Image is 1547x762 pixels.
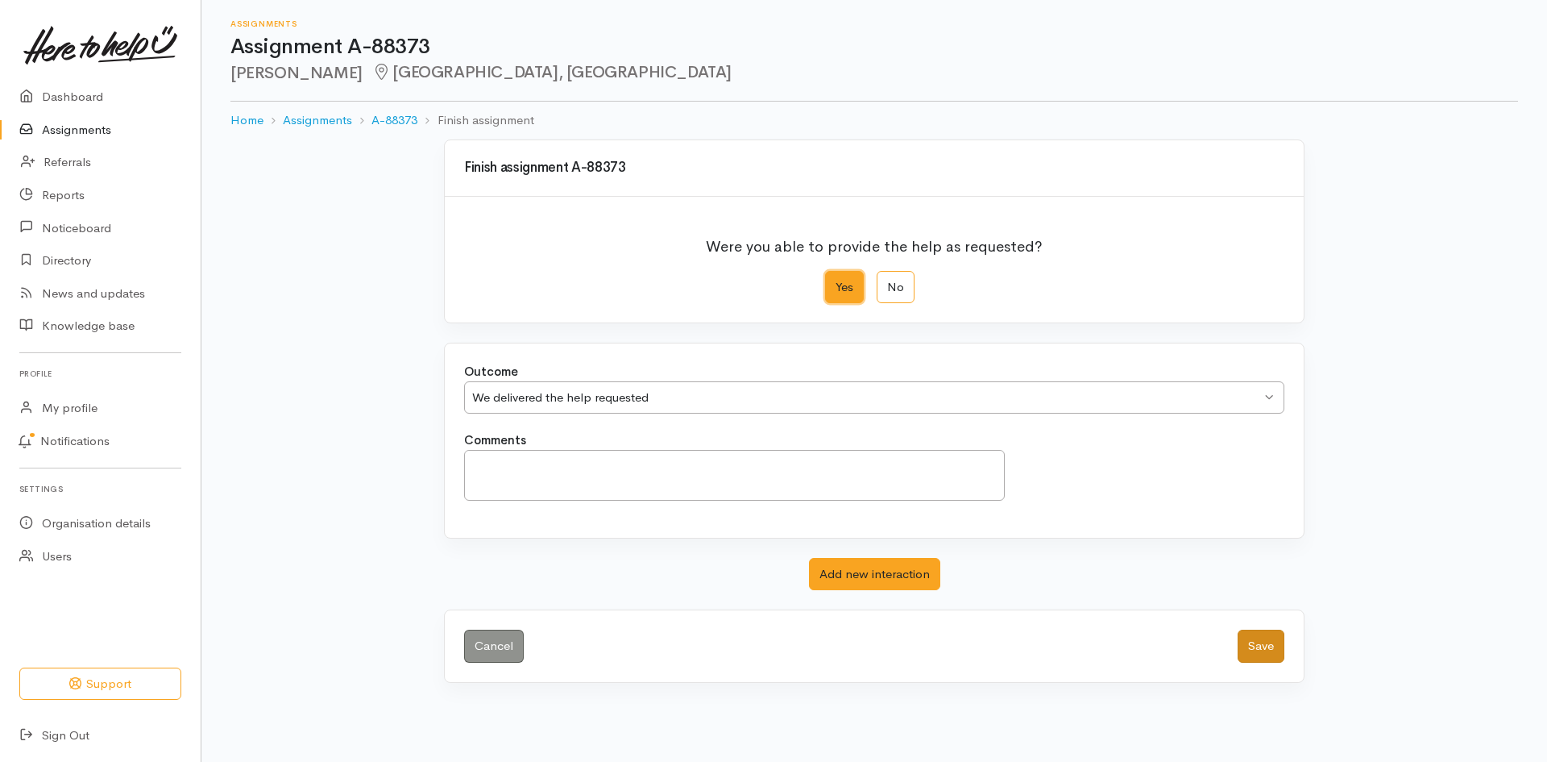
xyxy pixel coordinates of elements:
[706,226,1043,258] p: Were you able to provide the help as requested?
[464,363,518,381] label: Outcome
[283,111,352,130] a: Assignments
[464,431,526,450] label: Comments
[230,19,1518,28] h6: Assignments
[230,102,1518,139] nav: breadcrumb
[230,64,1518,82] h2: [PERSON_NAME]
[19,668,181,701] button: Support
[230,35,1518,59] h1: Assignment A-88373
[825,271,864,304] label: Yes
[372,62,732,82] span: [GEOGRAPHIC_DATA], [GEOGRAPHIC_DATA]
[464,630,524,663] a: Cancel
[371,111,417,130] a: A-88373
[464,160,1284,176] h3: Finish assignment A-88373
[19,478,181,500] h6: Settings
[877,271,915,304] label: No
[417,111,533,130] li: Finish assignment
[230,111,263,130] a: Home
[472,389,1261,407] div: We delivered the help requested
[19,363,181,385] h6: Profile
[1238,630,1284,663] button: Save
[809,558,940,591] button: Add new interaction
